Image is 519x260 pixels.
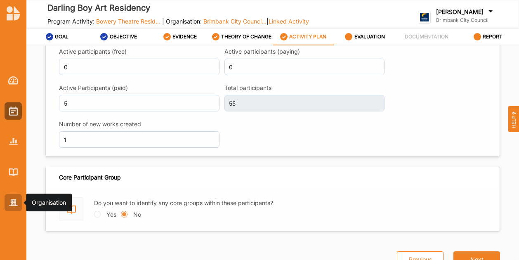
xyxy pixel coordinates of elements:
[203,18,267,25] span: Brimbank City Counci...
[32,199,66,207] div: Organisation
[5,133,22,150] a: Reports
[47,18,309,25] label: Program Activity: | Organisation: |
[9,168,18,175] img: Library
[47,1,309,15] label: Darling Boy Art Residency
[7,6,20,21] img: logo
[8,76,19,85] img: Dashboard
[9,199,18,206] img: Organisation
[289,33,326,40] label: ACTIVITY PLAN
[269,18,309,25] span: Linked Activity
[483,33,502,40] label: REPORT
[9,138,18,145] img: Reports
[110,33,137,40] label: OBJECTIVE
[354,33,385,40] label: EVALUATION
[5,102,22,120] a: Activities
[436,17,495,24] label: Brimbank City Council
[418,11,431,24] img: logo
[5,194,22,211] a: Organisation
[5,72,22,89] a: Dashboard
[9,106,18,116] img: Activities
[96,18,160,25] span: Bowery Theatre Resid...
[59,174,121,181] div: Core Participant Group
[5,163,22,181] a: Library
[405,33,448,40] label: DOCUMENTATION
[436,8,484,16] label: [PERSON_NAME]
[55,33,68,40] label: GOAL
[221,33,271,40] label: THEORY OF CHANGE
[172,33,197,40] label: EVIDENCE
